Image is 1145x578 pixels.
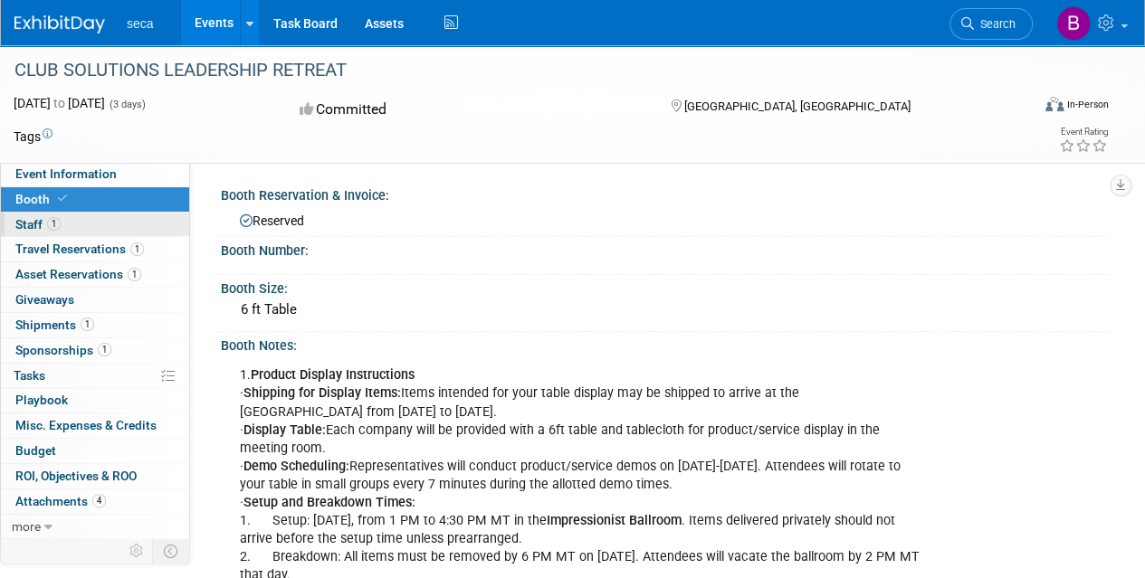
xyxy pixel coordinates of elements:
[234,207,1095,230] div: Reserved
[221,182,1109,204] div: Booth Reservation & Invoice:
[98,343,111,356] span: 1
[243,495,415,510] b: Setup and Breakdown Times:
[221,275,1109,298] div: Booth Size:
[1,262,189,287] a: Asset Reservations1
[47,217,61,231] span: 1
[1056,6,1091,41] img: Bob Surface
[15,469,137,483] span: ROI, Objectives & ROO
[15,343,111,357] span: Sponsorships
[15,192,71,206] span: Booth
[1,162,189,186] a: Event Information
[1,288,189,312] a: Giveaways
[1,213,189,237] a: Staff1
[15,494,106,508] span: Attachments
[1,489,189,514] a: Attachments4
[1,237,189,261] a: Travel Reservations1
[1045,97,1064,111] img: Format-Inperson.png
[15,267,141,281] span: Asset Reservations
[81,317,94,331] span: 1
[949,94,1109,121] div: Event Format
[234,296,1095,324] div: 6 ft Table
[14,96,105,110] span: [DATE] [DATE]
[1066,98,1109,111] div: In-Person
[1,439,189,463] a: Budget
[15,166,117,181] span: Event Information
[949,8,1033,40] a: Search
[221,237,1109,260] div: Booth Number:
[547,513,682,528] b: Impressionist Ballroom
[1,413,189,438] a: Misc. Expenses & Credits
[1,464,189,488] a: ROI, Objectives & ROO
[15,393,68,407] span: Playbook
[221,332,1109,355] div: Booth Notes:
[15,317,94,332] span: Shipments
[51,96,68,110] span: to
[153,539,190,563] td: Toggle Event Tabs
[121,539,153,563] td: Personalize Event Tab Strip
[128,268,141,281] span: 1
[14,15,105,33] img: ExhibitDay
[15,443,56,458] span: Budget
[1059,128,1108,137] div: Event Rating
[127,16,154,31] span: seca
[8,54,1016,87] div: CLUB SOLUTIONS LEADERSHIP RETREAT
[92,494,106,507] span: 4
[1,187,189,212] a: Booth
[243,385,401,401] b: Shipping for Display Items:
[251,367,415,383] b: Product Display Instructions
[294,94,641,126] div: Committed
[1,515,189,539] a: more
[1,338,189,363] a: Sponsorships1
[15,418,157,432] span: Misc. Expenses & Credits
[15,217,61,232] span: Staff
[243,422,326,438] b: Display Table:
[108,99,146,110] span: (3 days)
[14,128,52,146] td: Tags
[1,388,189,412] a: Playbook
[14,368,45,383] span: Tasks
[1,313,189,337] a: Shipments1
[243,459,349,474] b: Demo Scheduling:
[1,364,189,388] a: Tasks
[58,194,67,204] i: Booth reservation complete
[15,242,144,256] span: Travel Reservations
[683,99,910,113] span: [GEOGRAPHIC_DATA], [GEOGRAPHIC_DATA]
[130,242,144,256] span: 1
[974,17,1016,31] span: Search
[12,519,41,534] span: more
[15,292,74,307] span: Giveaways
